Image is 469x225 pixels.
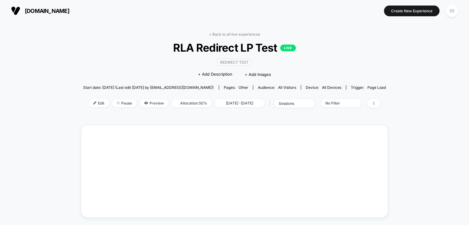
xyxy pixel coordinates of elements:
span: [DOMAIN_NAME] [25,8,69,14]
div: Pages: [224,85,248,90]
button: [DOMAIN_NAME] [9,6,71,16]
p: LIVE [280,45,296,51]
img: Visually logo [11,6,20,15]
span: all devices [322,85,341,90]
span: Pause [112,99,137,107]
span: | [268,99,274,108]
span: Start date: [DATE] (Last edit [DATE] by [EMAIL_ADDRESS][DOMAIN_NAME]) [83,85,214,90]
span: Device: [301,85,346,90]
span: Page Load [367,85,386,90]
span: + Add Images [245,72,271,77]
img: edit [93,101,96,105]
div: sessions [279,101,303,106]
span: Edit [89,99,109,107]
span: Preview [140,99,169,107]
div: No Filter [325,101,350,105]
span: Redirect Test [217,59,251,66]
span: RLA Redirect LP Test [98,41,371,54]
button: EE [444,5,460,17]
div: Trigger: [351,85,386,90]
a: < Back to all live experiences [209,32,260,37]
span: other [238,85,248,90]
span: + Add Description [198,71,232,77]
span: All Visitors [278,85,296,90]
span: Allocation: 50% [172,99,212,107]
div: Audience: [258,85,296,90]
button: Create New Experience [384,6,440,16]
img: end [117,101,120,105]
div: EE [446,5,458,17]
span: [DATE] - [DATE] [215,99,265,107]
